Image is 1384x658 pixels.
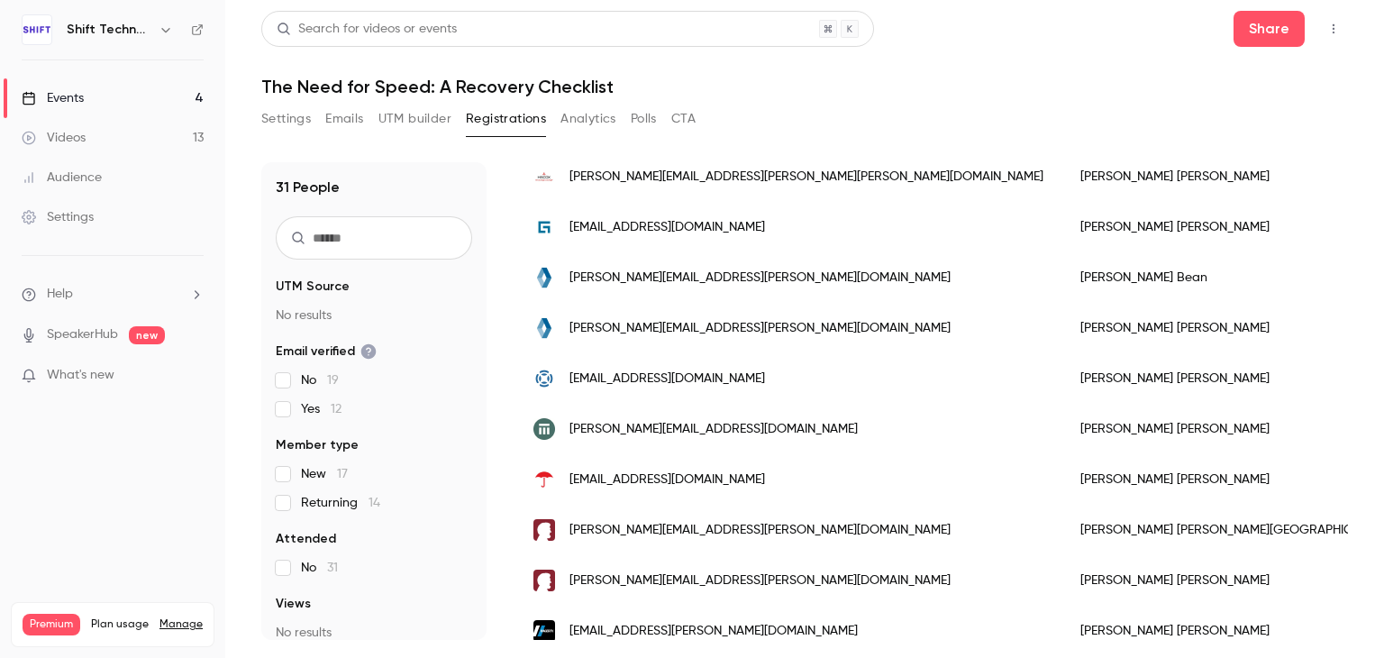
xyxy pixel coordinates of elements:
span: 19 [327,374,339,387]
img: hiscox.com [533,166,555,187]
p: No results [276,624,472,642]
div: Videos [22,129,86,147]
span: Member type [276,436,359,454]
span: No [301,371,339,389]
iframe: Noticeable Trigger [182,368,204,384]
div: Events [22,89,84,107]
img: travelers.com [533,469,555,490]
button: Polls [631,105,657,133]
button: CTA [671,105,696,133]
span: [EMAIL_ADDRESS][DOMAIN_NAME] [569,370,765,388]
div: Settings [22,208,94,226]
img: oneinc.com [533,368,555,389]
div: Audience [22,169,102,187]
img: lfg.com [533,519,555,541]
button: Registrations [466,105,546,133]
span: What's new [47,366,114,385]
span: [EMAIL_ADDRESS][DOMAIN_NAME] [569,218,765,237]
span: Help [47,285,73,304]
div: Search for videos or events [277,20,457,39]
button: Settings [261,105,311,133]
span: Yes [301,400,341,418]
span: Returning [301,494,380,512]
img: lfg.com [533,570,555,591]
span: [PERSON_NAME][EMAIL_ADDRESS][PERSON_NAME][DOMAIN_NAME] [569,571,951,590]
button: Analytics [560,105,616,133]
li: help-dropdown-opener [22,285,204,304]
button: UTM builder [378,105,451,133]
h1: The Need for Speed: A Recovery Checklist [261,76,1348,97]
a: Manage [159,617,203,632]
a: SpeakerHub [47,325,118,344]
span: 12 [331,403,341,416]
span: [PERSON_NAME][EMAIL_ADDRESS][PERSON_NAME][PERSON_NAME][DOMAIN_NAME] [569,168,1043,187]
span: [PERSON_NAME][EMAIL_ADDRESS][PERSON_NAME][DOMAIN_NAME] [569,521,951,540]
span: Plan usage [91,617,149,632]
span: [PERSON_NAME][EMAIL_ADDRESS][PERSON_NAME][DOMAIN_NAME] [569,269,951,288]
span: Views [276,595,311,613]
span: Attended [276,530,336,548]
span: 17 [337,468,348,480]
span: [PERSON_NAME][EMAIL_ADDRESS][DOMAIN_NAME] [569,420,858,439]
span: Email verified [276,343,377,361]
span: [EMAIL_ADDRESS][DOMAIN_NAME] [569,471,765,489]
img: afgroup.com [533,267,555,288]
span: No [301,559,338,577]
img: hagerty.com [533,620,555,642]
span: [PERSON_NAME][EMAIL_ADDRESS][PERSON_NAME][DOMAIN_NAME] [569,319,951,338]
img: afgroup.com [533,317,555,339]
img: swissre.com [533,418,555,440]
p: No results [276,306,472,324]
span: UTM Source [276,278,350,296]
span: Premium [23,614,80,635]
button: Share [1234,11,1305,47]
span: 14 [369,497,380,509]
span: new [129,326,165,344]
h1: 31 People [276,177,340,198]
span: 31 [327,562,338,574]
span: [EMAIL_ADDRESS][PERSON_NAME][DOMAIN_NAME] [569,622,858,641]
h6: Shift Technology [67,21,151,39]
img: guidewire.com [533,216,555,238]
span: New [301,465,348,483]
img: Shift Technology [23,15,51,44]
button: Emails [325,105,363,133]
